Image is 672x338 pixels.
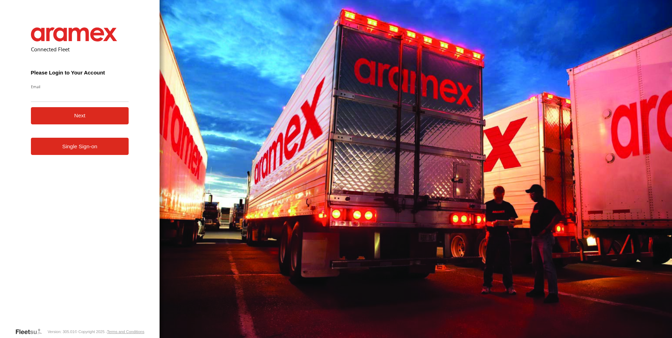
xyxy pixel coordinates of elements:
img: Aramex [31,27,117,41]
h2: Connected Fleet [31,46,129,53]
h3: Please Login to Your Account [31,70,129,76]
a: Single Sign-on [31,138,129,155]
div: © Copyright 2025 - [75,330,144,334]
button: Next [31,107,129,124]
a: Visit our Website [15,328,47,335]
label: Email [31,84,129,89]
a: Terms and Conditions [107,330,144,334]
div: Version: 305.01 [47,330,74,334]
